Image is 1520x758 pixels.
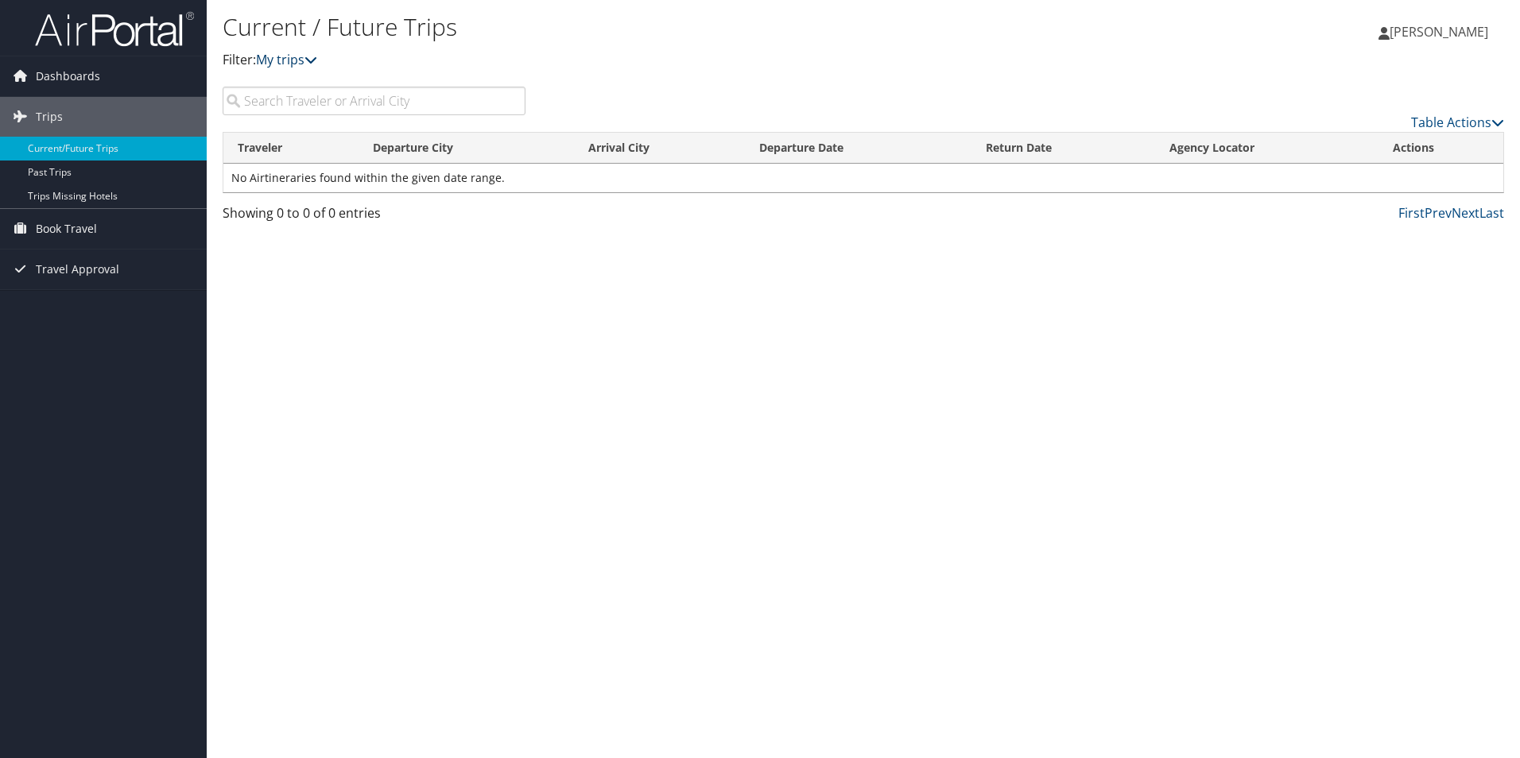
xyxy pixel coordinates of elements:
th: Agency Locator: activate to sort column ascending [1155,133,1378,164]
th: Traveler: activate to sort column ascending [223,133,359,164]
a: Prev [1425,204,1452,222]
a: Next [1452,204,1479,222]
p: Filter: [223,50,1077,71]
a: [PERSON_NAME] [1378,8,1504,56]
a: My trips [256,51,317,68]
a: Last [1479,204,1504,222]
th: Return Date: activate to sort column ascending [971,133,1155,164]
h1: Current / Future Trips [223,10,1077,44]
span: [PERSON_NAME] [1390,23,1488,41]
a: First [1398,204,1425,222]
td: No Airtineraries found within the given date range. [223,164,1503,192]
span: Trips [36,97,63,137]
span: Book Travel [36,209,97,249]
th: Departure Date: activate to sort column descending [745,133,971,164]
img: airportal-logo.png [35,10,194,48]
th: Actions [1378,133,1503,164]
div: Showing 0 to 0 of 0 entries [223,203,525,230]
span: Dashboards [36,56,100,96]
th: Departure City: activate to sort column ascending [359,133,574,164]
span: Travel Approval [36,249,119,289]
a: Table Actions [1411,114,1504,131]
input: Search Traveler or Arrival City [223,87,525,115]
th: Arrival City: activate to sort column ascending [574,133,745,164]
